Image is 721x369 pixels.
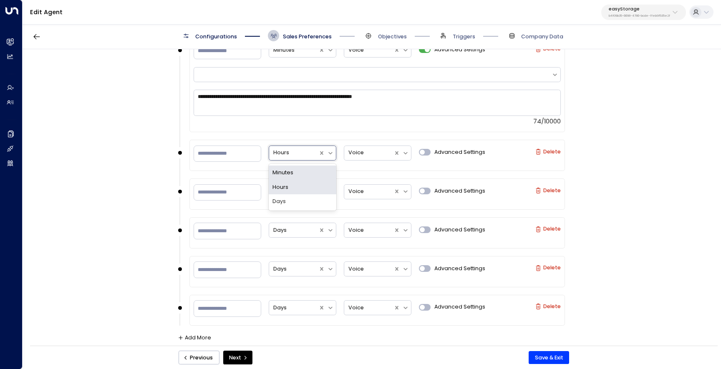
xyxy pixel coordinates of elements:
[535,149,561,155] label: Delete
[269,180,336,195] div: Hours
[434,187,485,195] span: Advanced Settings
[453,33,475,40] span: Triggers
[521,33,563,40] span: Company Data
[434,226,485,234] span: Advanced Settings
[535,226,561,232] label: Delete
[601,5,686,20] button: easyStorageb4f09b35-6698-4786-bcde-ffeb9f535e2f
[535,188,561,193] label: Delete
[535,304,561,309] label: Delete
[529,351,569,364] button: Save & Exit
[283,33,332,40] span: Sales Preferences
[195,33,237,40] span: Configurations
[378,33,407,40] span: Objectives
[434,265,485,273] span: Advanced Settings
[609,14,670,18] p: b4f09b35-6698-4786-bcde-ffeb9f535e2f
[269,166,336,180] div: Minutes
[609,7,670,12] p: easyStorage
[179,351,219,365] button: Previous
[194,118,561,125] div: 74/10000
[535,46,561,52] label: Delete
[30,8,63,16] a: Edit Agent
[434,46,485,54] span: Advanced Settings
[434,303,485,311] span: Advanced Settings
[223,351,252,365] button: Next
[535,265,561,271] label: Delete
[269,194,336,209] div: Days
[178,335,212,341] button: Add More
[434,148,485,156] span: Advanced Settings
